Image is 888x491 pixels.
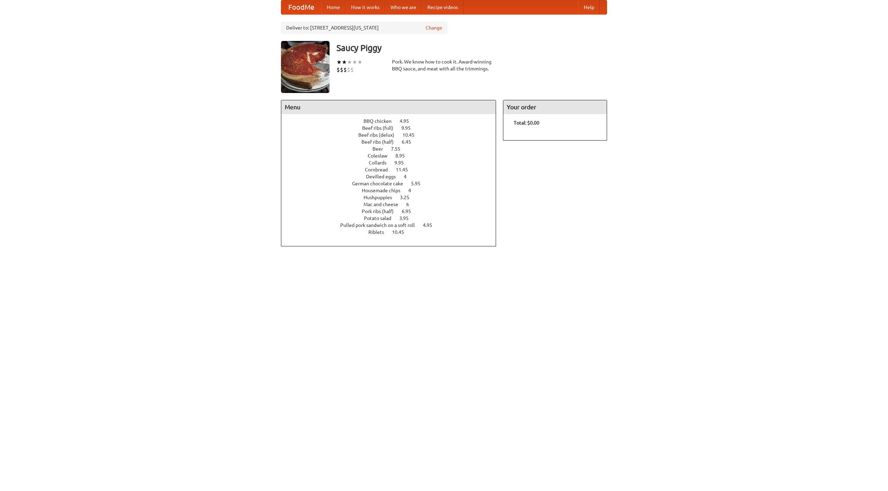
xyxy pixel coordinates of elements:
li: $ [336,66,340,74]
a: FoodMe [281,0,321,14]
span: Beef ribs (full) [362,125,400,131]
a: Beef ribs (full) 9.95 [362,125,424,131]
span: Coleslaw [368,153,394,159]
a: How it works [345,0,385,14]
span: Beer [373,146,390,152]
span: 3.95 [399,215,416,221]
span: 9.95 [401,125,418,131]
a: Pulled pork sandwich on a soft roll 4.95 [340,222,445,228]
span: 4.95 [423,222,439,228]
a: Mac and cheese 6 [364,202,422,207]
li: ★ [342,58,347,66]
span: Potato salad [364,215,398,221]
span: 10.45 [402,132,421,138]
h4: Menu [281,100,496,114]
a: Beer 7.55 [373,146,413,152]
span: Beef ribs (half) [361,139,401,145]
a: Recipe videos [422,0,463,14]
span: 9.95 [394,160,411,166]
li: ★ [347,58,352,66]
a: Who we are [385,0,422,14]
span: 6 [406,202,416,207]
span: 4 [404,174,413,179]
a: BBQ chicken 4.95 [364,118,422,124]
span: 6.95 [402,209,418,214]
li: ★ [352,58,357,66]
span: German chocolate cake [352,181,410,186]
span: 7.55 [391,146,407,152]
li: $ [343,66,347,74]
span: Mac and cheese [364,202,405,207]
a: Hushpuppies 3.25 [364,195,422,200]
span: Riblets [368,229,391,235]
span: 5.95 [411,181,427,186]
span: Cornbread [365,167,395,172]
span: 4.95 [400,118,416,124]
li: $ [347,66,350,74]
li: $ [340,66,343,74]
a: Riblets 10.45 [368,229,417,235]
span: Hushpuppies [364,195,399,200]
a: Change [426,24,442,31]
span: Beef ribs (delux) [358,132,401,138]
a: Home [321,0,345,14]
a: Housemade chips 4 [362,188,424,193]
a: Pork ribs (half) 6.95 [362,209,424,214]
span: Pulled pork sandwich on a soft roll [340,222,422,228]
div: Pork. We know how to cook it. Award-winning BBQ sauce, and meat with all the trimmings. [392,58,496,72]
span: 3.25 [400,195,416,200]
span: 10.45 [392,229,411,235]
a: German chocolate cake 5.95 [352,181,433,186]
span: Pork ribs (half) [362,209,401,214]
li: $ [350,66,354,74]
a: Help [578,0,600,14]
span: 11.45 [396,167,415,172]
a: Devilled eggs 4 [366,174,419,179]
a: Cornbread 11.45 [365,167,421,172]
h3: Saucy Piggy [336,41,607,55]
li: ★ [357,58,362,66]
a: Beef ribs (delux) 10.45 [358,132,427,138]
span: 8.95 [395,153,412,159]
span: 6.45 [402,139,418,145]
a: Potato salad 3.95 [364,215,421,221]
h4: Your order [503,100,607,114]
a: Coleslaw 8.95 [368,153,418,159]
b: Total: $0.00 [514,120,539,126]
a: Beef ribs (half) 6.45 [361,139,424,145]
span: BBQ chicken [364,118,399,124]
span: 4 [408,188,418,193]
span: Housemade chips [362,188,407,193]
a: Collards 9.95 [369,160,417,166]
div: Deliver to: [STREET_ADDRESS][US_STATE] [281,22,447,34]
li: ★ [336,58,342,66]
span: Devilled eggs [366,174,403,179]
span: Collards [369,160,393,166]
img: angular.jpg [281,41,330,93]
